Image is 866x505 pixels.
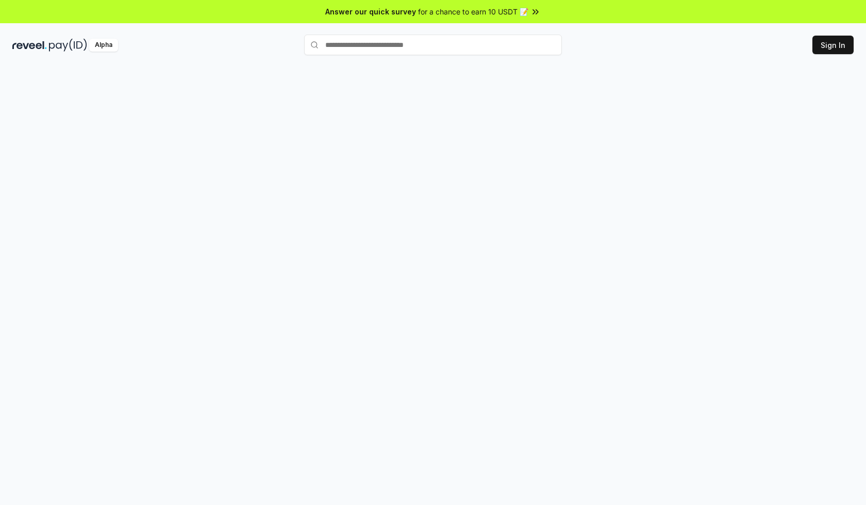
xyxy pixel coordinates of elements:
[418,6,528,17] span: for a chance to earn 10 USDT 📝
[49,39,87,52] img: pay_id
[325,6,416,17] span: Answer our quick survey
[12,39,47,52] img: reveel_dark
[812,36,854,54] button: Sign In
[89,39,118,52] div: Alpha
